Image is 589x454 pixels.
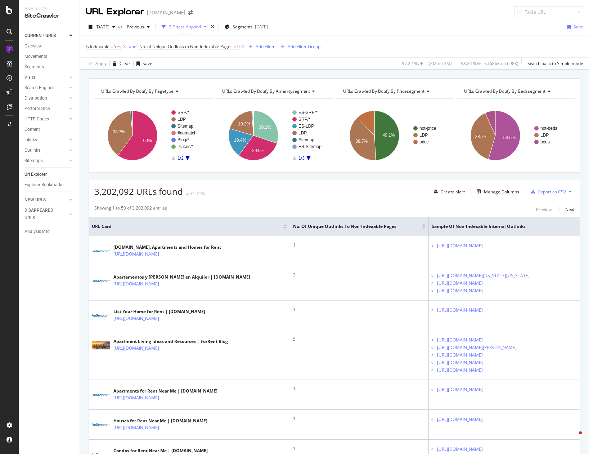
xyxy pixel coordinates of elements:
span: Yes [114,42,121,52]
div: Analytics [24,6,74,12]
div: Apply [95,60,107,67]
a: [URL][DOMAIN_NAME][PERSON_NAME] [437,344,517,351]
a: Distribution [24,95,67,102]
a: [URL][DOMAIN_NAME] [437,367,483,374]
button: 2 Filters Applied [159,21,210,33]
a: Sitemaps [24,157,67,165]
text: SRP/* [177,110,189,115]
text: 54.5% [503,135,516,140]
a: [URL][DOMAIN_NAME] [113,345,159,352]
a: DISAPPEARED URLS [24,207,67,222]
div: times [210,23,216,31]
svg: A chart. [457,104,573,167]
div: Add Filter [256,43,275,50]
svg: A chart. [215,104,331,167]
span: URLs Crawled By Botify By amenitysegment [222,88,310,94]
h4: URLs Crawled By Botify By pricesegment [342,86,447,97]
button: Clear [110,58,130,69]
a: Inlinks [24,136,67,144]
a: Explorer Bookmarks [24,181,75,189]
div: SiteCrawler [24,12,74,20]
button: Apply [86,58,107,69]
text: ES-LDP [298,124,314,129]
div: 97.22 % URLs ( 3M on 3M ) [402,60,452,67]
svg: A chart. [336,104,452,167]
text: Sitemap [298,137,314,142]
button: Switch back to Simple mode [525,58,583,69]
div: Explorer Bookmarks [24,181,63,189]
text: #nomatch [177,130,197,136]
svg: A chart. [94,104,210,167]
span: Is Indexable [86,43,109,50]
div: 1 [293,242,426,248]
text: SRP/* [298,117,310,122]
a: [URL][DOMAIN_NAME] [113,424,159,431]
button: [DATE] [86,21,118,33]
div: Performance [24,105,50,113]
button: Previous [536,205,553,214]
img: main image [92,341,110,349]
div: 1 [293,386,426,392]
h4: URLs Crawled By Botify By amenitysegment [221,86,326,97]
div: Showing 1 to 50 of 3,202,092 entries [94,205,167,214]
a: Performance [24,105,67,113]
div: Export as CSV [538,189,566,195]
span: 0 [237,42,240,52]
text: 38.7% [113,129,125,134]
img: Equal [186,193,189,195]
div: [DOMAIN_NAME] [147,9,185,16]
div: Manage Columns [484,189,519,195]
div: +1.11% [190,191,205,197]
span: URLs Crawled By Botify By pricesegment [343,88,424,94]
input: Find a URL [514,6,583,18]
div: CURRENT URLS [24,32,56,40]
iframe: Intercom live chat [565,430,582,447]
text: not-beds [540,126,557,131]
div: Visits [24,74,35,81]
button: Save [134,58,152,69]
a: Overview [24,42,75,50]
div: Overview [24,42,42,50]
button: Add Filter [246,42,275,51]
button: Next [565,205,575,214]
div: Outlinks [24,147,40,154]
text: 49.1% [383,133,395,138]
img: main image [92,423,110,426]
span: Previous [124,24,144,30]
a: [URL][DOMAIN_NAME] [437,280,483,287]
div: DISAPPEARED URLS [24,207,61,222]
span: No. of Unique Outlinks to Non-Indexable Pages [139,43,233,50]
text: LDP [540,133,549,138]
text: LDP [298,130,307,136]
div: Apartments for Rent Near Me | [DOMAIN_NAME] [113,388,217,394]
button: Previous [124,21,153,33]
a: Outlinks [24,147,67,154]
text: 1/2 [177,156,184,161]
a: [URL][DOMAIN_NAME] [113,315,159,322]
div: [DOMAIN_NAME]: Apartments and Homes for Rent [113,244,221,251]
div: Create alert [441,189,465,195]
div: 1 [293,416,426,422]
button: Segments[DATE] [222,21,271,33]
div: Apartamentos y [PERSON_NAME] en Alquiler | [DOMAIN_NAME] [113,274,250,280]
a: HTTP Codes [24,115,67,123]
text: LDP [177,117,186,122]
div: Save [143,60,152,67]
div: NEW URLS [24,196,46,204]
a: [URL][DOMAIN_NAME] [437,446,483,453]
span: 2025 Aug. 9th [95,24,109,30]
div: Content [24,126,40,133]
div: Url Explorer [24,171,47,178]
button: Manage Columns [474,187,519,196]
div: HTTP Codes [24,115,49,123]
div: arrow-right-arrow-left [188,10,193,15]
div: 2 Filters Applied [169,24,201,30]
a: [URL][DOMAIN_NAME] [113,280,159,288]
text: Sitemap [177,124,193,129]
a: [URL][DOMAIN_NAME] [437,336,483,344]
div: [DATE] [255,24,268,30]
div: Clear [120,60,130,67]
